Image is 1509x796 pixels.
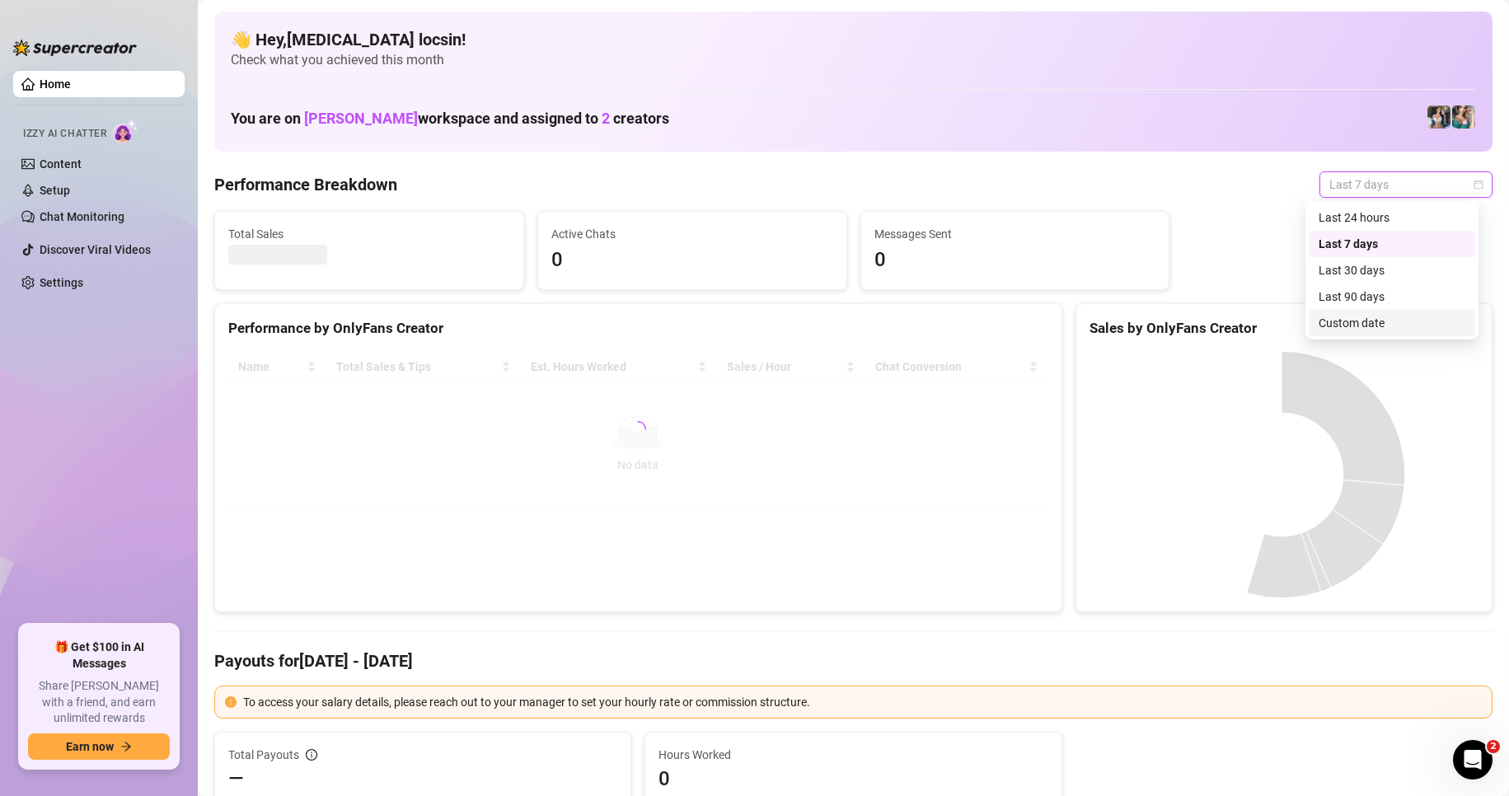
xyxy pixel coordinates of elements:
span: Share [PERSON_NAME] with a friend, and earn unlimited rewards [28,678,170,727]
span: [PERSON_NAME] [304,110,418,127]
div: Sales by OnlyFans Creator [1090,317,1479,339]
span: Earn now [66,740,114,753]
a: Home [40,77,71,91]
a: Chat Monitoring [40,210,124,223]
span: 0 [551,245,833,276]
span: Last 7 days [1329,172,1483,197]
div: Last 24 hours [1319,208,1465,227]
span: 🎁 Get $100 in AI Messages [28,639,170,672]
div: Last 30 days [1319,261,1465,279]
h4: 👋 Hey, [MEDICAL_DATA] locsin ! [231,28,1476,51]
div: Last 24 hours [1309,204,1475,231]
span: loading [628,419,648,439]
span: calendar [1474,180,1483,190]
span: 2 [1487,740,1500,753]
span: Izzy AI Chatter [23,126,106,142]
div: Last 7 days [1319,235,1465,253]
span: Messages Sent [874,225,1156,243]
span: info-circle [306,749,317,761]
span: Active Chats [551,225,833,243]
div: Last 90 days [1309,283,1475,310]
a: Setup [40,184,70,197]
img: logo-BBDzfeDw.svg [13,40,137,56]
span: 0 [658,766,1047,792]
span: Total Sales [228,225,510,243]
button: Earn nowarrow-right [28,733,170,760]
div: Custom date [1309,310,1475,336]
span: 0 [874,245,1156,276]
span: — [228,766,244,792]
h4: Performance Breakdown [214,173,397,196]
div: Last 30 days [1309,257,1475,283]
h4: Payouts for [DATE] - [DATE] [214,649,1493,672]
div: Last 90 days [1319,288,1465,306]
span: Check what you achieved this month [231,51,1476,69]
div: To access your salary details, please reach out to your manager to set your hourly rate or commis... [243,693,1482,711]
a: Content [40,157,82,171]
span: 2 [602,110,610,127]
div: Last 7 days [1309,231,1475,257]
span: Hours Worked [658,746,1047,764]
img: Zaddy [1452,105,1475,129]
h1: You are on workspace and assigned to creators [231,110,669,128]
iframe: Intercom live chat [1453,740,1493,780]
div: Performance by OnlyFans Creator [228,317,1048,339]
img: AI Chatter [113,119,138,143]
a: Discover Viral Videos [40,243,151,256]
span: arrow-right [120,741,132,752]
img: Katy [1427,105,1450,129]
div: Custom date [1319,314,1465,332]
span: Total Payouts [228,746,299,764]
a: Settings [40,276,83,289]
span: exclamation-circle [225,696,237,708]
